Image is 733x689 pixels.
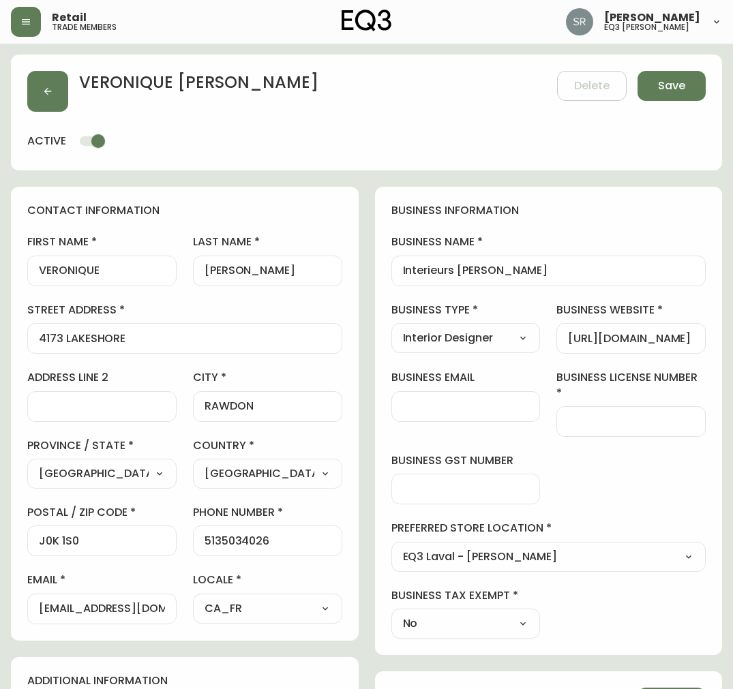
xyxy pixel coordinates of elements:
[556,370,706,401] label: business license number
[193,505,342,520] label: phone number
[638,71,706,101] button: Save
[391,453,541,468] label: business gst number
[556,303,706,318] label: business website
[27,673,342,688] h4: additional information
[27,370,177,385] label: address line 2
[27,203,342,218] h4: contact information
[568,332,694,345] input: https://www.designshop.com
[604,12,700,23] span: [PERSON_NAME]
[27,234,177,249] label: first name
[193,234,342,249] label: last name
[27,438,177,453] label: province / state
[566,8,593,35] img: ecb3b61e70eec56d095a0ebe26764225
[52,23,117,31] h5: trade members
[27,134,66,149] h4: active
[658,78,685,93] span: Save
[193,370,342,385] label: city
[391,303,541,318] label: business type
[27,505,177,520] label: postal / zip code
[391,234,706,249] label: business name
[391,370,541,385] label: business email
[391,203,706,218] h4: business information
[391,588,541,603] label: business tax exempt
[193,438,342,453] label: country
[27,572,177,587] label: email
[27,303,342,318] label: street address
[193,572,342,587] label: locale
[79,71,318,101] h2: VERONIQUE [PERSON_NAME]
[342,10,392,31] img: logo
[604,23,689,31] h5: eq3 [PERSON_NAME]
[52,12,87,23] span: Retail
[391,521,706,536] label: preferred store location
